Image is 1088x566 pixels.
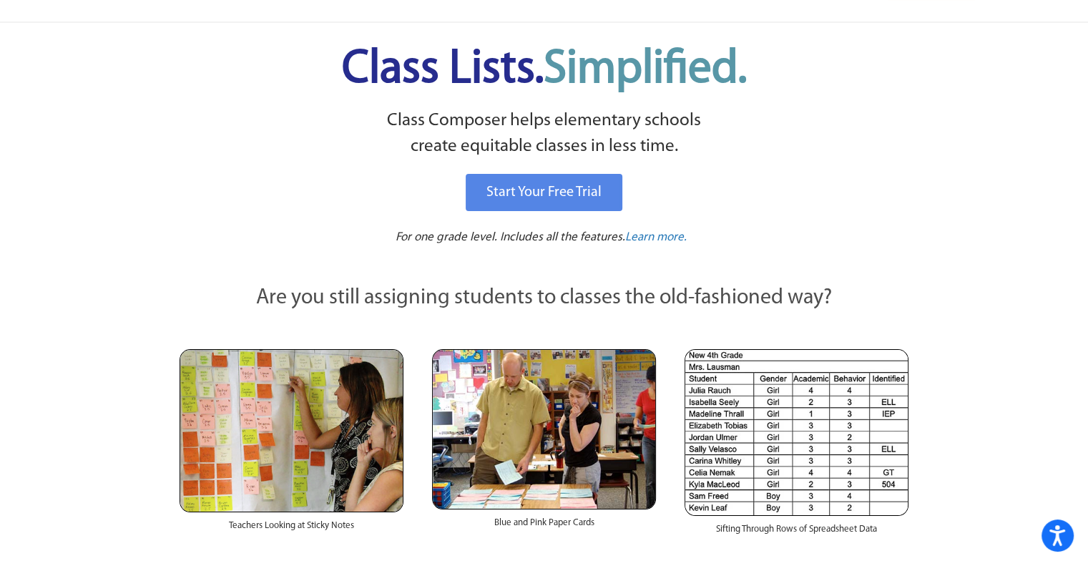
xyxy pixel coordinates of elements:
p: Are you still assigning students to classes the old-fashioned way? [180,283,909,314]
div: Teachers Looking at Sticky Notes [180,512,403,547]
img: Teachers Looking at Sticky Notes [180,349,403,512]
a: Learn more. [625,229,687,247]
span: Class Lists. [342,47,747,93]
span: Learn more. [625,231,687,243]
span: Simplified. [544,47,747,93]
img: spreadsheets [685,349,908,516]
span: Start Your Free Trial [486,185,602,200]
img: Blue and Pink Paper Cards [432,349,656,509]
div: Blue and Pink Paper Cards [432,509,656,544]
span: For one grade level. Includes all the features. [396,231,625,243]
p: Class Composer helps elementary schools create equitable classes in less time. [177,108,911,160]
a: Start Your Free Trial [466,174,622,211]
div: Sifting Through Rows of Spreadsheet Data [685,516,908,550]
